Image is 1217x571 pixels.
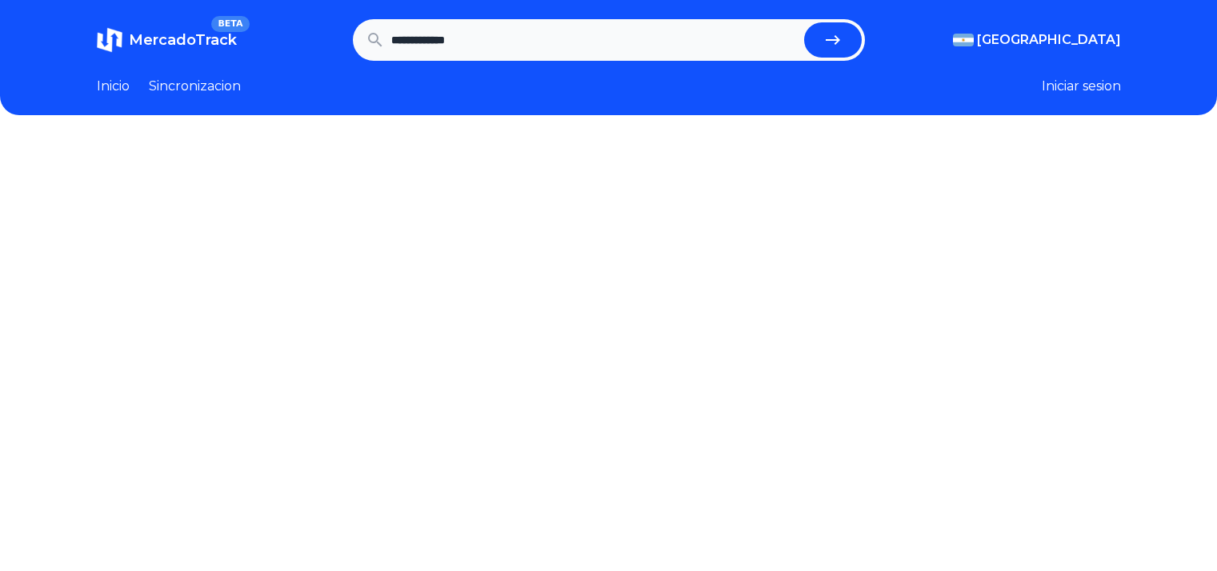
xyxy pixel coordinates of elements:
[149,77,241,96] a: Sincronizacion
[1042,77,1121,96] button: Iniciar sesion
[211,16,249,32] span: BETA
[129,31,237,49] span: MercadoTrack
[953,34,974,46] img: Argentina
[97,27,122,53] img: MercadoTrack
[97,77,130,96] a: Inicio
[953,30,1121,50] button: [GEOGRAPHIC_DATA]
[977,30,1121,50] span: [GEOGRAPHIC_DATA]
[97,27,237,53] a: MercadoTrackBETA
